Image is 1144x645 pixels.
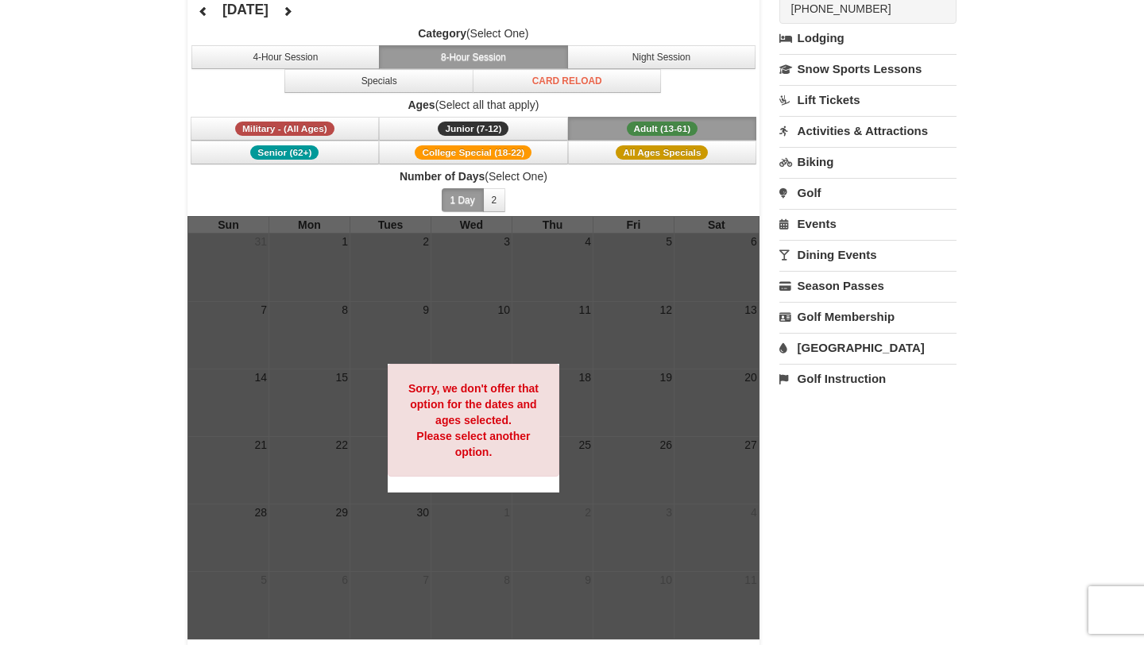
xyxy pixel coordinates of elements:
h4: [DATE] [222,2,269,17]
span: Senior (62+) [250,145,319,160]
button: Junior (7-12) [379,117,568,141]
a: Snow Sports Lessons [779,54,957,83]
a: Biking [779,147,957,176]
button: Card Reload [473,69,662,93]
strong: Sorry, we don't offer that option for the dates and ages selected. Please select another option. [408,382,539,458]
a: Dining Events [779,240,957,269]
a: Lodging [779,24,957,52]
button: All Ages Specials [568,141,757,164]
a: Season Passes [779,271,957,300]
label: (Select One) [187,25,759,41]
button: Adult (13-61) [568,117,757,141]
strong: Number of Days [400,170,485,183]
button: Specials [284,69,473,93]
span: All Ages Specials [616,145,708,160]
a: Golf [779,178,957,207]
button: College Special (18-22) [379,141,568,164]
span: Military - (All Ages) [235,122,334,136]
label: (Select all that apply) [187,97,759,113]
a: Lift Tickets [779,85,957,114]
button: 2 [483,188,506,212]
button: Military - (All Ages) [191,117,380,141]
strong: Ages [408,98,435,111]
a: Activities & Attractions [779,116,957,145]
button: 1 Day [442,188,484,212]
span: Junior (7-12) [438,122,508,136]
a: [GEOGRAPHIC_DATA] [779,333,957,362]
button: Night Session [567,45,756,69]
button: 4-Hour Session [191,45,381,69]
button: 8-Hour Session [379,45,568,69]
strong: Category [418,27,466,40]
span: Adult (13-61) [627,122,698,136]
a: Golf Instruction [779,364,957,393]
span: College Special (18-22) [415,145,531,160]
a: Events [779,209,957,238]
button: Senior (62+) [191,141,380,164]
a: Golf Membership [779,302,957,331]
label: (Select One) [187,168,759,184]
